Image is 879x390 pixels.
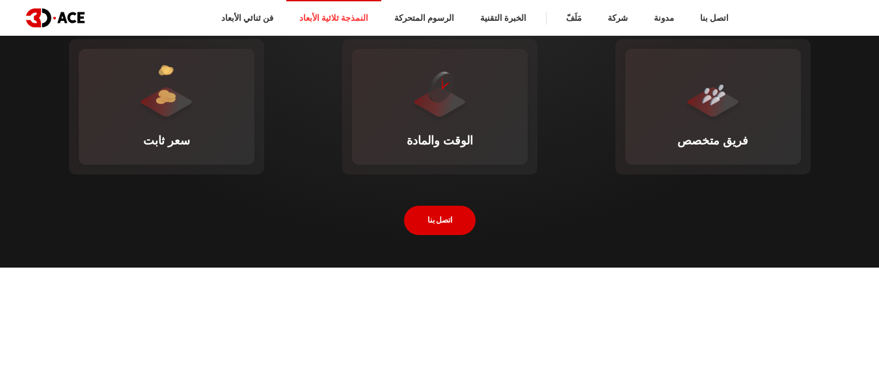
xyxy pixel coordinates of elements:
img: شعار داكن [26,8,85,27]
img: أيقونة - فريق مخصص [714,82,727,100]
font: مَلَفّ [566,12,582,23]
font: اتصل بنا [427,215,452,225]
img: أيقونة - الوقت والمادة [428,72,454,103]
img: أيقونة - فريق مخصص [700,85,714,104]
a: اتصل بنا [404,206,476,235]
font: سعر ثابت [143,131,190,148]
img: أيقونة - سعر ثابت [159,66,170,76]
font: شركة [608,12,628,23]
font: فريق متخصص [677,131,748,148]
font: اتصل بنا [700,12,729,23]
font: مدونة [654,12,674,23]
img: أيقونة - سعر ثابت [161,65,172,75]
img: أيقونة - فريق مخصص [708,87,722,106]
font: الخبرة التقنية [480,12,526,23]
font: الرسوم المتحركة [394,12,454,23]
img: أيقونة - الوقت والمادة [442,82,450,89]
img: أيقونة - سعر ثابت [156,90,176,104]
img: أيقونة - سعر ثابت [163,67,174,76]
font: فن ثنائي الأبعاد [221,12,273,23]
img: أيقونة - الوقت والمادة [442,77,444,88]
font: الوقت والمادة [407,131,473,148]
font: النمذجة ثلاثية الأبعاد [299,12,368,23]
